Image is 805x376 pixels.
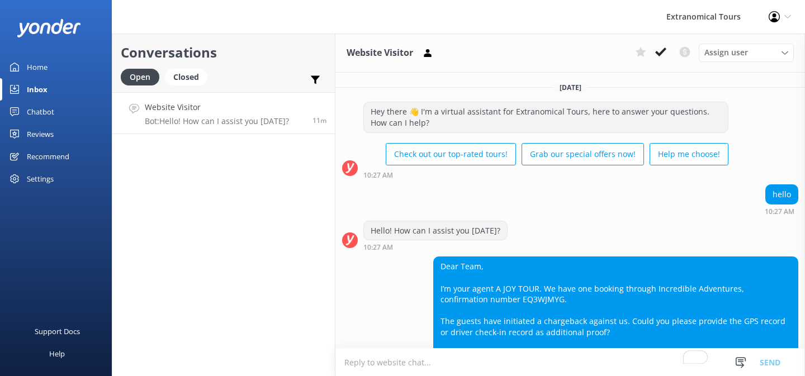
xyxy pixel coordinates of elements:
[27,78,48,101] div: Inbox
[17,19,81,37] img: yonder-white-logo.png
[650,143,728,165] button: Help me choose!
[121,69,159,85] div: Open
[363,171,728,179] div: Oct 14 2025 07:27pm (UTC -07:00) America/Tijuana
[312,116,326,125] span: Oct 14 2025 07:27pm (UTC -07:00) America/Tijuana
[145,116,289,126] p: Bot: Hello! How can I assist you [DATE]?
[27,56,48,78] div: Home
[112,92,335,134] a: Website VisitorBot:Hello! How can I assist you [DATE]?11m
[386,143,516,165] button: Check out our top-rated tours!
[121,70,165,83] a: Open
[363,172,393,179] strong: 10:27 AM
[522,143,644,165] button: Grab our special offers now!
[145,101,289,113] h4: Website Visitor
[27,123,54,145] div: Reviews
[363,243,508,251] div: Oct 14 2025 07:27pm (UTC -07:00) America/Tijuana
[335,349,805,376] textarea: To enrich screen reader interactions, please activate Accessibility in Grammarly extension settings
[165,70,213,83] a: Closed
[765,207,798,215] div: Oct 14 2025 07:27pm (UTC -07:00) America/Tijuana
[347,46,413,60] h3: Website Visitor
[121,42,326,63] h2: Conversations
[364,102,728,132] div: Hey there 👋 I'm a virtual assistant for Extranomical Tours, here to answer your questions. How ca...
[27,145,69,168] div: Recommend
[35,320,80,342] div: Support Docs
[27,101,54,123] div: Chatbot
[49,342,65,365] div: Help
[704,46,748,59] span: Assign user
[553,83,588,92] span: [DATE]
[363,244,393,251] strong: 10:27 AM
[699,44,794,61] div: Assign User
[165,69,207,85] div: Closed
[364,221,507,240] div: Hello! How can I assist you [DATE]?
[766,185,798,204] div: hello
[27,168,54,190] div: Settings
[765,208,794,215] strong: 10:27 AM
